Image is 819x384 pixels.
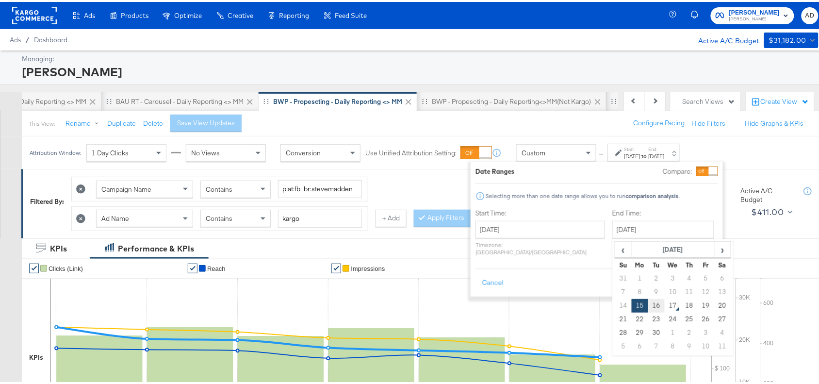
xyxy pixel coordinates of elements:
[748,202,795,218] button: $411.00
[597,151,606,154] span: ↑
[21,34,34,42] span: /
[335,10,367,17] span: Feed Suite
[279,10,309,17] span: Reporting
[769,33,806,45] div: $31,182.00
[698,338,714,351] td: 10
[351,263,385,270] span: Impressions
[698,297,714,311] td: 19
[174,10,202,17] span: Optimize
[681,284,698,297] td: 11
[632,240,715,256] th: [DATE]
[714,324,731,338] td: 4
[611,97,617,102] div: Drag to reorder tab
[34,34,67,42] a: Dashboard
[106,97,112,102] div: Drag to reorder tab
[632,297,648,311] td: 15
[615,311,632,324] td: 21
[714,297,731,311] td: 20
[22,52,816,62] div: Managing:
[648,324,665,338] td: 30
[729,14,780,21] span: [PERSON_NAME]
[475,272,510,290] button: Cancel
[805,8,815,19] span: AD
[681,297,698,311] td: 18
[475,207,605,216] label: Start Time:
[191,147,220,155] span: No Views
[59,113,109,131] button: Rename
[615,270,632,284] td: 31
[764,31,819,46] button: $31,182.00
[648,338,665,351] td: 7
[648,284,665,297] td: 9
[30,195,64,204] div: Filtered By:
[698,270,714,284] td: 5
[632,256,648,270] th: Mo
[206,212,232,221] span: Contains
[648,256,665,270] th: Tu
[745,117,804,126] button: Hide Graphs & KPIs
[714,256,731,270] th: Sa
[228,10,253,17] span: Creative
[273,95,402,104] div: BWP - Propescting - Daily Reporting <> MM
[626,190,679,198] strong: comparison analysis
[624,144,640,150] label: Start:
[365,147,457,156] label: Use Unified Attribution Setting:
[663,165,692,174] label: Compare:
[632,338,648,351] td: 6
[714,270,731,284] td: 6
[632,284,648,297] td: 8
[714,311,731,324] td: 27
[649,150,665,158] div: [DATE]
[692,117,726,126] button: Hide Filters
[118,241,194,252] div: Performance & KPIs
[278,178,362,196] input: Enter a search term
[188,262,197,271] a: ✔
[648,311,665,324] td: 23
[432,95,591,104] div: BWP - Propescting - Daily Reporting<>MM(not kargo)
[286,147,321,155] span: Conversion
[698,311,714,324] td: 26
[22,62,816,78] div: [PERSON_NAME]
[665,270,681,284] td: 3
[802,5,819,22] button: AD
[714,284,731,297] td: 13
[92,147,129,155] span: 1 Day Clicks
[632,270,648,284] td: 1
[681,311,698,324] td: 25
[121,10,148,17] span: Products
[665,256,681,270] th: We
[615,338,632,351] td: 5
[101,183,151,192] span: Campaign Name
[615,324,632,338] td: 28
[665,324,681,338] td: 1
[711,5,794,22] button: [PERSON_NAME][PERSON_NAME]
[10,34,21,42] span: Ads
[649,144,665,150] label: End:
[422,97,427,102] div: Drag to reorder tab
[615,256,632,270] th: Su
[206,183,232,192] span: Contains
[29,118,55,126] div: This View:
[143,117,163,126] button: Delete
[207,263,226,270] span: Reach
[640,150,649,158] strong: to
[376,208,407,225] button: + Add
[29,351,43,360] div: KPIs
[616,240,631,255] span: ‹
[681,338,698,351] td: 9
[683,95,736,104] div: Search Views
[688,31,759,45] div: Active A/C Budget
[29,262,39,271] a: ✔
[665,338,681,351] td: 8
[475,165,515,174] div: Date Ranges
[681,324,698,338] td: 2
[714,338,731,351] td: 11
[84,10,95,17] span: Ads
[729,6,780,16] span: [PERSON_NAME]
[752,203,784,217] div: $411.00
[624,150,640,158] div: [DATE]
[615,284,632,297] td: 7
[741,184,794,202] div: Active A/C Budget
[627,113,692,130] button: Configure Pacing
